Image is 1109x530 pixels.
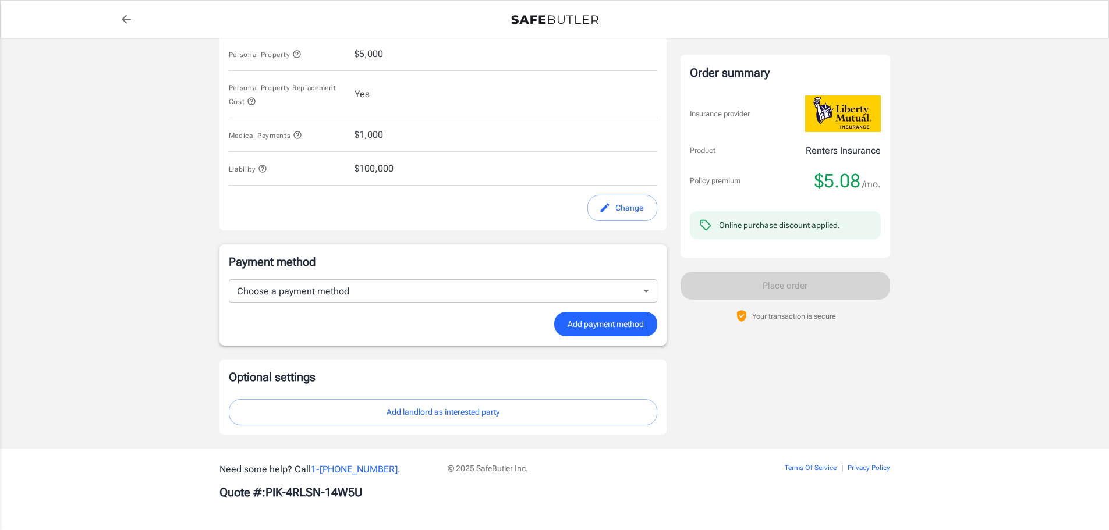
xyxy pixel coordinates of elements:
p: Your transaction is secure [752,311,836,322]
span: Add payment method [568,317,644,332]
b: Quote #: PIK-4RLSN-14W5U [219,485,362,499]
p: Insurance provider [690,108,750,120]
button: Add payment method [554,312,657,337]
a: Privacy Policy [848,464,890,472]
img: Liberty Mutual [805,95,881,132]
div: Online purchase discount applied. [719,219,840,231]
span: /mo. [862,176,881,193]
button: Personal Property Replacement Cost [229,80,345,108]
span: $1,000 [355,128,383,142]
a: Terms Of Service [785,464,837,472]
button: Add landlord as interested party [229,399,657,425]
p: Policy premium [690,175,740,187]
a: 1-[PHONE_NUMBER] [311,464,398,475]
span: $100,000 [355,162,394,176]
span: Medical Payments [229,131,303,140]
p: Product [690,145,715,156]
p: © 2025 SafeButler Inc. [448,463,719,474]
span: Personal Property [229,51,302,59]
button: Liability [229,162,268,176]
span: Liability [229,165,268,173]
button: edit [587,195,657,221]
p: Optional settings [229,369,657,385]
p: Need some help? Call . [219,463,434,476]
span: $5,000 [355,47,383,61]
a: back to quotes [115,8,138,31]
button: Medical Payments [229,128,303,142]
img: Back to quotes [511,15,598,24]
p: Renters Insurance [806,144,881,158]
button: Personal Property [229,47,302,61]
p: Payment method [229,254,657,270]
span: Yes [355,87,370,101]
span: | [841,464,843,472]
span: Personal Property Replacement Cost [229,84,336,106]
div: Order summary [690,64,881,81]
span: $5.08 [814,169,860,193]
